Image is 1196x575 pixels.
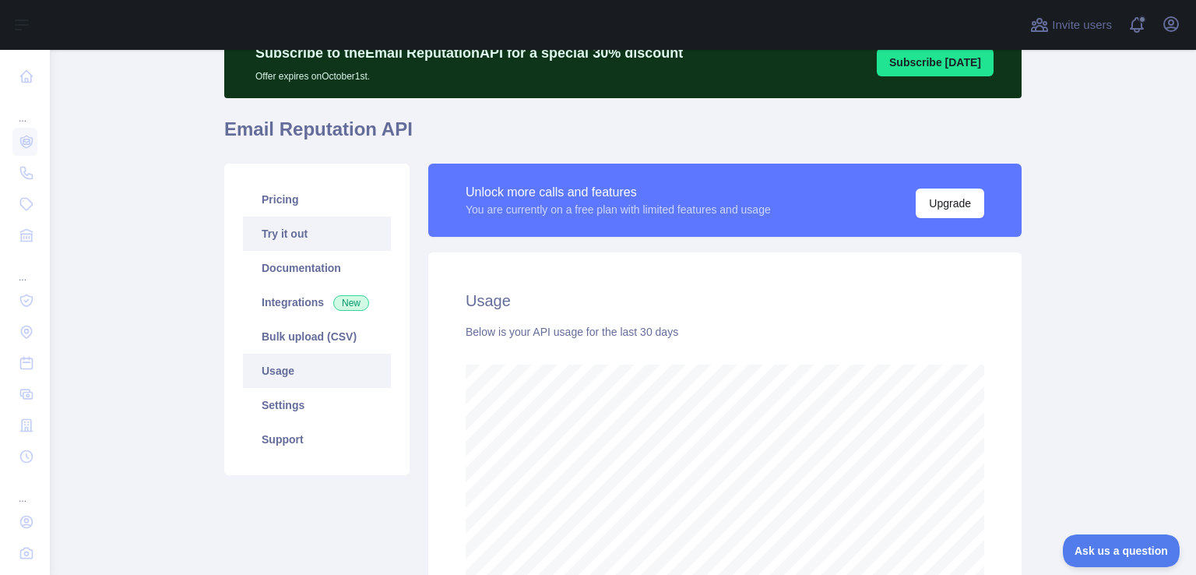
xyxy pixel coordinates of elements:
a: Documentation [243,251,391,285]
iframe: Toggle Customer Support [1063,534,1180,567]
div: ... [12,252,37,284]
button: Invite users [1027,12,1115,37]
span: Invite users [1052,16,1112,34]
p: Subscribe to the Email Reputation API for a special 30 % discount [255,42,683,64]
h2: Usage [466,290,984,312]
a: Usage [243,354,391,388]
a: Support [243,422,391,457]
div: ... [12,474,37,505]
button: Subscribe [DATE] [877,48,994,76]
button: Upgrade [916,189,984,218]
h1: Email Reputation API [224,117,1022,154]
a: Try it out [243,217,391,251]
a: Bulk upload (CSV) [243,319,391,354]
div: Unlock more calls and features [466,183,771,202]
span: New [333,295,369,311]
p: Offer expires on October 1st. [255,64,683,83]
a: Settings [243,388,391,422]
div: Below is your API usage for the last 30 days [466,324,984,340]
a: Pricing [243,182,391,217]
div: You are currently on a free plan with limited features and usage [466,202,771,217]
div: ... [12,93,37,125]
a: Integrations New [243,285,391,319]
